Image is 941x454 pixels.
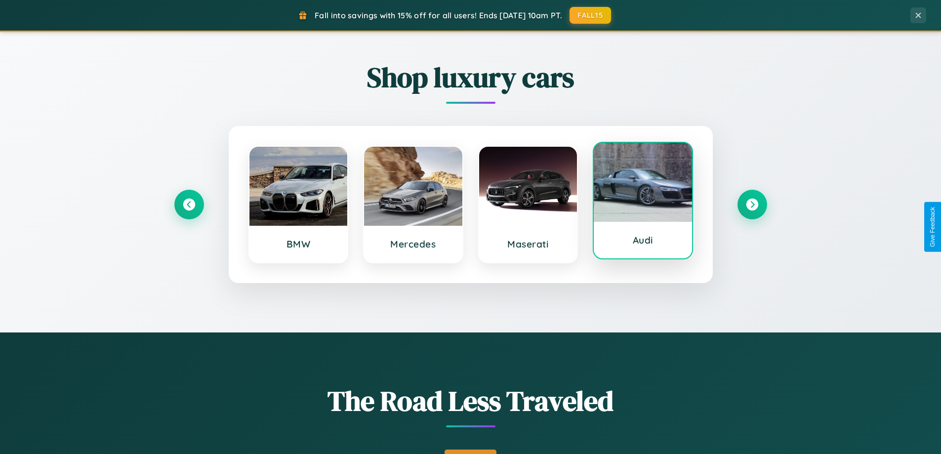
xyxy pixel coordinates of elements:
[174,58,767,96] h2: Shop luxury cars
[929,207,936,247] div: Give Feedback
[174,382,767,420] h1: The Road Less Traveled
[315,10,562,20] span: Fall into savings with 15% off for all users! Ends [DATE] 10am PT.
[259,238,338,250] h3: BMW
[489,238,568,250] h3: Maserati
[374,238,452,250] h3: Mercedes
[570,7,611,24] button: FALL15
[604,234,682,246] h3: Audi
